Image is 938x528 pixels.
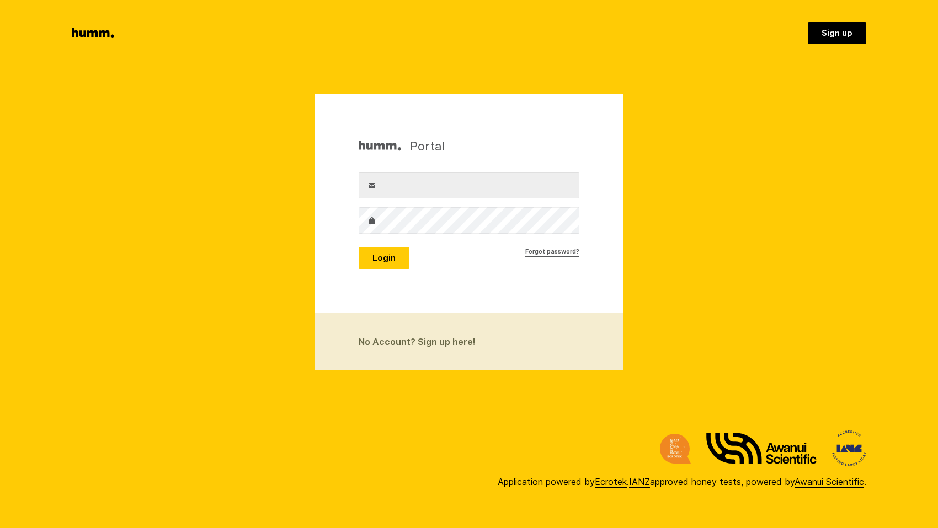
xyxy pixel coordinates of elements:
img: Awanui Scientific [706,433,817,464]
img: International Accreditation New Zealand [832,430,866,466]
img: Ecrotek [660,434,691,464]
a: Forgot password? [525,247,579,257]
a: IANZ [629,476,650,488]
img: Humm [359,138,401,154]
a: No Account? Sign up here! [315,313,623,370]
a: Ecrotek [595,476,627,488]
button: Login [359,247,409,269]
a: Awanui Scientific [795,476,864,488]
h1: Portal [359,138,445,154]
a: Sign up [808,22,866,44]
div: Application powered by . approved honey tests, powered by . [498,475,866,488]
